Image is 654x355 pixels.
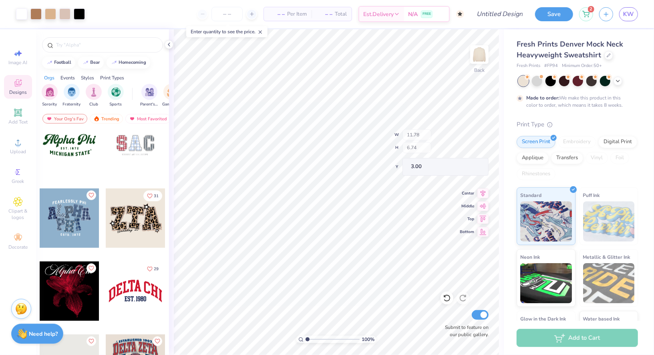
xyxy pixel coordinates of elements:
span: 2 [588,6,594,12]
span: Sports [110,101,122,108]
button: Like [153,337,162,346]
span: Middle [460,203,474,209]
button: filter button [63,84,81,108]
span: Add Text [8,119,28,125]
span: Sorority [42,101,57,108]
button: filter button [42,84,58,108]
div: filter for Game Day [162,84,181,108]
img: Standard [520,201,572,241]
div: Print Types [100,74,124,81]
div: Transfers [551,152,583,164]
span: 100 % [362,336,374,343]
span: Parent's Weekend [140,101,159,108]
div: filter for Sports [108,84,124,108]
span: Decorate [8,244,28,250]
span: Water based Ink [583,314,620,323]
img: Sorority Image [45,87,54,97]
button: homecoming [107,57,150,69]
button: filter button [140,84,159,108]
div: Styles [81,74,94,81]
div: Enter quantity to see the price. [186,26,268,37]
img: Back [471,47,487,63]
span: N/A [408,10,418,18]
span: 29 [154,267,159,271]
div: football [54,60,72,65]
span: Club [89,101,98,108]
div: Most Favorited [125,114,171,124]
button: filter button [86,84,102,108]
span: FREE [423,11,431,17]
img: trending.gif [93,116,100,122]
div: Events [60,74,75,81]
strong: Made to order: [526,95,559,101]
div: bear [91,60,100,65]
div: filter for Parent's Weekend [140,84,159,108]
span: Metallic & Glitter Ink [583,253,630,261]
img: Sports Image [111,87,121,97]
button: Like [87,337,96,346]
span: Fraternity [63,101,81,108]
img: trend_line.gif [111,60,117,65]
button: filter button [108,84,124,108]
span: Standard [520,191,541,199]
span: Fresh Prints [517,63,540,69]
div: filter for Fraternity [63,84,81,108]
div: We make this product in this color to order, which means it takes 8 weeks. [526,94,625,109]
button: Like [143,264,162,274]
div: Embroidery [558,136,596,148]
img: Neon Ink [520,263,572,303]
label: Submit to feature on our public gallery. [441,324,489,338]
div: Back [474,67,485,74]
button: Like [87,191,96,200]
img: Fraternity Image [67,87,76,97]
div: Orgs [44,74,54,81]
span: – – [269,10,285,18]
button: filter button [162,84,181,108]
button: bear [78,57,104,69]
img: Puff Ink [583,201,635,241]
div: filter for Club [86,84,102,108]
img: Club Image [89,87,98,97]
span: Bottom [460,229,474,235]
span: – – [316,10,332,18]
span: Top [460,216,474,222]
img: trend_line.gif [46,60,53,65]
span: Designs [9,89,27,95]
span: Fresh Prints Denver Mock Neck Heavyweight Sweatshirt [517,39,623,60]
span: Upload [10,148,26,155]
span: 31 [154,194,159,198]
div: filter for Sorority [42,84,58,108]
span: Image AI [9,59,28,66]
div: homecoming [119,60,147,65]
button: Save [535,7,573,21]
button: Like [143,191,162,201]
span: KW [623,10,634,19]
img: most_fav.gif [46,116,52,122]
span: Minimum Order: 50 + [562,63,602,69]
span: Est. Delivery [363,10,394,18]
div: Digital Print [598,136,637,148]
button: Like [87,264,96,273]
img: trend_line.gif [83,60,89,65]
div: Your Org's Fav [42,114,87,124]
input: Untitled Design [470,6,529,22]
img: Metallic & Glitter Ink [583,263,635,303]
strong: Need help? [29,330,58,338]
a: KW [619,7,638,21]
span: Game Day [162,101,181,108]
img: most_fav.gif [129,116,135,122]
span: Per Item [287,10,307,18]
span: Clipart & logos [4,208,32,221]
div: Vinyl [586,152,608,164]
span: Total [335,10,347,18]
div: Foil [610,152,629,164]
input: Try "Alpha" [55,41,158,49]
span: Glow in the Dark Ink [520,314,566,323]
div: Rhinestones [517,168,555,180]
img: Parent's Weekend Image [145,87,154,97]
span: # FP94 [544,63,558,69]
button: football [42,57,75,69]
span: Greek [12,178,24,185]
span: Puff Ink [583,191,600,199]
div: Trending [90,114,123,124]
